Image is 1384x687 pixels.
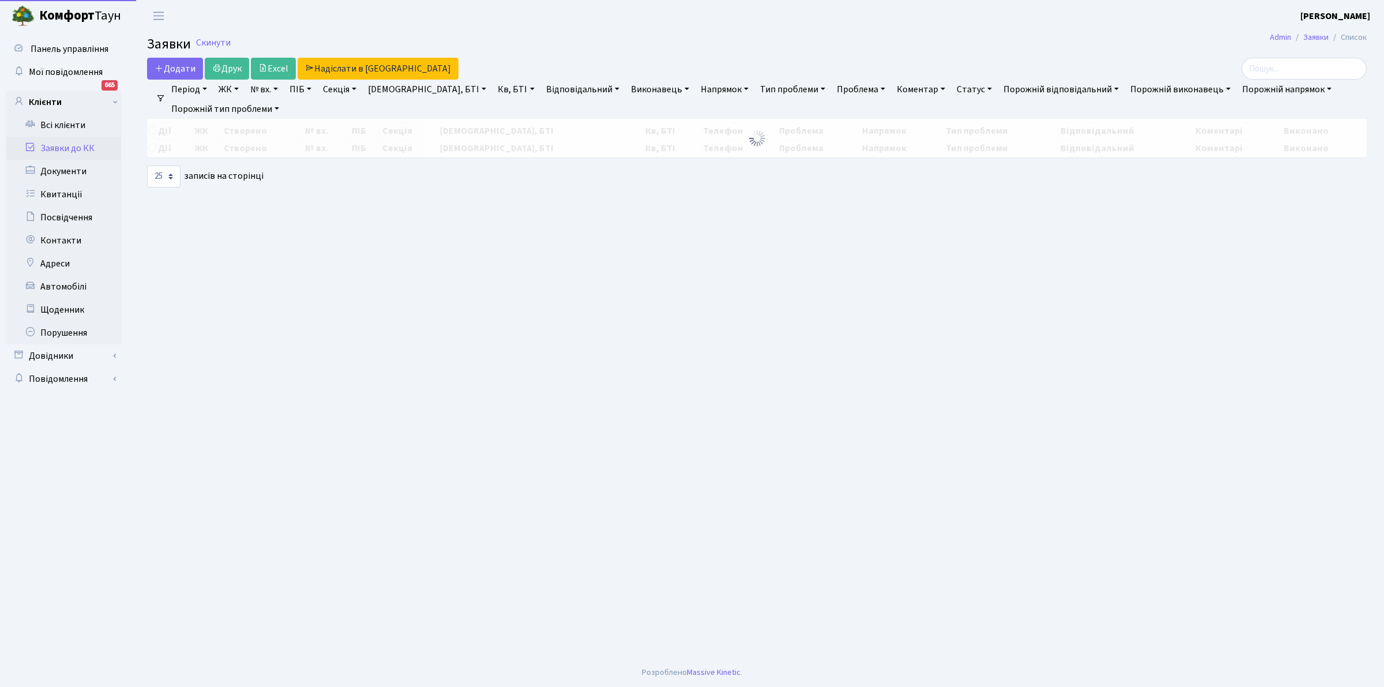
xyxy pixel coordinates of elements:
a: Порожній тип проблеми [167,99,284,119]
a: Щоденник [6,298,121,321]
span: Таун [39,6,121,26]
a: Порушення [6,321,121,344]
b: [PERSON_NAME] [1300,10,1370,22]
a: ЖК [214,80,243,99]
a: Панель управління [6,37,121,61]
img: Обробка... [748,129,766,148]
a: Порожній напрямок [1238,80,1336,99]
span: Заявки [147,34,191,54]
a: Автомобілі [6,275,121,298]
a: Період [167,80,212,99]
a: [DEMOGRAPHIC_DATA], БТІ [363,80,491,99]
a: Повідомлення [6,367,121,391]
span: Панель управління [31,43,108,55]
img: logo.png [12,5,35,28]
a: Квитанції [6,183,121,206]
a: Excel [251,58,296,80]
a: Скинути [196,37,231,48]
a: Надіслати в [GEOGRAPHIC_DATA] [298,58,458,80]
a: Посвідчення [6,206,121,229]
select: записів на сторінці [147,166,180,187]
a: Виконавець [626,80,694,99]
b: Комфорт [39,6,95,25]
input: Пошук... [1242,58,1367,80]
span: Додати [155,62,195,75]
a: [PERSON_NAME] [1300,9,1370,23]
a: Заявки [1303,31,1329,43]
a: Адреси [6,252,121,275]
a: Секція [318,80,361,99]
a: Мої повідомлення665 [6,61,121,84]
a: Massive Kinetic [687,666,740,678]
a: Статус [952,80,996,99]
a: Проблема [832,80,890,99]
a: Порожній відповідальний [999,80,1123,99]
button: Переключити навігацію [144,6,173,25]
a: Друк [205,58,249,80]
a: Клієнти [6,91,121,114]
a: Контакти [6,229,121,252]
a: № вх. [246,80,283,99]
a: Довідники [6,344,121,367]
a: Admin [1270,31,1291,43]
a: Коментар [892,80,950,99]
div: 665 [101,80,118,91]
a: Всі клієнти [6,114,121,137]
a: Кв, БТІ [493,80,539,99]
a: Порожній виконавець [1126,80,1235,99]
a: Напрямок [696,80,753,99]
a: ПІБ [285,80,316,99]
li: Список [1329,31,1367,44]
a: Документи [6,160,121,183]
a: Заявки до КК [6,137,121,160]
label: записів на сторінці [147,166,264,187]
span: Мої повідомлення [29,66,103,78]
a: Тип проблеми [755,80,830,99]
a: Додати [147,58,203,80]
a: Відповідальний [541,80,624,99]
div: Розроблено . [642,666,742,679]
nav: breadcrumb [1253,25,1384,50]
